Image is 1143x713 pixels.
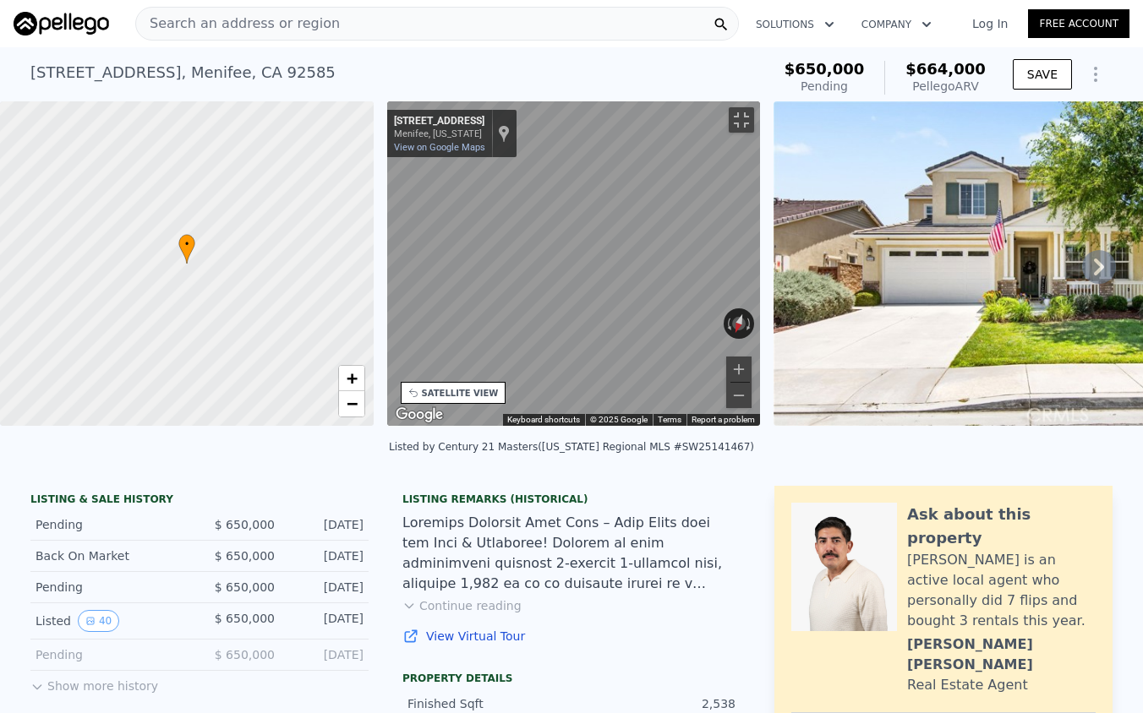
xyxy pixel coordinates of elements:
[389,441,754,453] div: Listed by Century 21 Masters ([US_STATE] Regional MLS #SW25141467)
[402,493,741,506] div: Listing Remarks (Historical)
[907,503,1096,550] div: Ask about this property
[402,597,522,614] button: Continue reading
[215,518,275,531] span: $ 650,000
[215,648,275,661] span: $ 650,000
[346,367,357,389] span: +
[848,9,945,40] button: Company
[339,366,364,391] a: Zoom in
[407,695,571,712] div: Finished Sqft
[288,516,364,533] div: [DATE]
[288,646,364,663] div: [DATE]
[387,101,761,426] div: Street View
[498,124,510,143] a: Show location on map
[952,15,1028,32] a: Log In
[907,550,1096,631] div: [PERSON_NAME] is an active local agent who personally did 7 flips and bought 3 rentals this year.
[178,234,195,264] div: •
[590,415,648,424] span: © 2025 Google
[215,612,275,625] span: $ 650,000
[288,547,364,564] div: [DATE]
[36,547,186,564] div: Back On Market
[742,9,848,40] button: Solutions
[728,308,751,340] button: Reset the view
[78,610,119,632] button: View historical data
[36,516,186,533] div: Pending
[422,387,499,400] div: SATELLITE VIEW
[36,579,186,596] div: Pending
[288,610,364,632] div: [DATE]
[36,610,186,632] div: Listed
[724,308,733,339] button: Rotate counterclockwise
[905,78,986,95] div: Pellego ARV
[339,391,364,416] a: Zoom out
[178,237,195,252] span: •
[692,415,755,424] a: Report a problem
[905,60,986,78] span: $664,000
[30,61,336,84] div: [STREET_ADDRESS] , Menifee , CA 92585
[346,393,357,414] span: −
[1079,57,1113,91] button: Show Options
[215,580,275,594] span: $ 650,000
[36,646,186,663] div: Pending
[785,60,865,78] span: $650,000
[402,672,741,685] div: Property details
[785,78,865,95] div: Pending
[391,404,447,426] a: Open this area in Google Maps (opens a new window)
[746,308,755,339] button: Rotate clockwise
[387,101,761,426] div: Map
[30,671,158,694] button: Show more history
[402,628,741,645] a: View Virtual Tour
[571,695,736,712] div: 2,538
[726,383,752,408] button: Zoom out
[14,12,109,35] img: Pellego
[394,115,484,128] div: [STREET_ADDRESS]
[507,414,580,426] button: Keyboard shortcuts
[394,128,484,139] div: Menifee, [US_STATE]
[729,107,754,133] button: Toggle fullscreen view
[907,634,1096,675] div: [PERSON_NAME] [PERSON_NAME]
[288,579,364,596] div: [DATE]
[394,142,485,153] a: View on Google Maps
[1028,9,1129,38] a: Free Account
[658,415,681,424] a: Terms (opens in new tab)
[726,356,752,382] button: Zoom in
[30,493,369,509] div: LISTING & SALE HISTORY
[402,513,741,594] div: Loremips Dolorsit Amet Cons – Adip Elits doei tem Inci & Utlaboree! Dolorem al enim adminimveni q...
[136,14,340,34] span: Search an address or region
[907,675,1028,695] div: Real Estate Agent
[391,404,447,426] img: Google
[1013,59,1072,90] button: SAVE
[215,549,275,563] span: $ 650,000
